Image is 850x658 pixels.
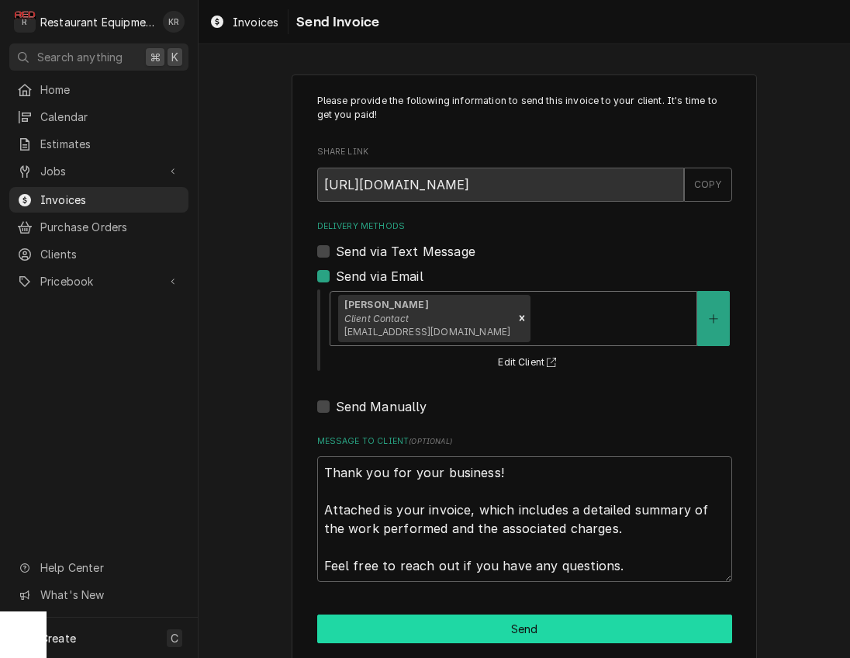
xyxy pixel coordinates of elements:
[409,437,452,445] span: ( optional )
[14,11,36,33] div: Restaurant Equipment Diagnostics's Avatar
[40,246,181,262] span: Clients
[9,241,188,267] a: Clients
[40,219,181,235] span: Purchase Orders
[344,326,510,338] span: [EMAIL_ADDRESS][DOMAIN_NAME]
[40,587,179,603] span: What's New
[163,11,185,33] div: Kelli Robinette's Avatar
[317,94,732,582] div: Invoice Send Form
[9,104,188,130] a: Calendar
[40,273,157,289] span: Pricebook
[40,632,76,645] span: Create
[317,146,732,158] label: Share Link
[9,582,188,608] a: Go to What's New
[292,12,379,33] span: Send Invoice
[317,615,732,643] div: Button Group Row
[9,77,188,102] a: Home
[9,43,188,71] button: Search anything⌘K
[150,49,161,65] span: ⌘
[317,456,732,582] textarea: Thank you for your business! Attached is your invoice, which includes a detailed summary of the w...
[336,397,427,416] label: Send Manually
[317,615,732,643] div: Button Group
[40,192,181,208] span: Invoices
[40,109,181,125] span: Calendar
[496,353,563,372] button: Edit Client
[336,242,475,261] label: Send via Text Message
[40,81,181,98] span: Home
[171,49,178,65] span: K
[317,435,732,582] div: Message to Client
[344,299,429,310] strong: [PERSON_NAME]
[203,9,285,35] a: Invoices
[709,313,718,324] svg: Create New Contact
[40,559,179,576] span: Help Center
[9,131,188,157] a: Estimates
[684,168,732,202] button: COPY
[344,313,409,324] em: Client Contact
[233,14,278,30] span: Invoices
[9,187,188,213] a: Invoices
[171,630,178,646] span: C
[317,220,732,233] label: Delivery Methods
[40,14,154,30] div: Restaurant Equipment Diagnostics
[37,49,123,65] span: Search anything
[9,555,188,580] a: Go to Help Center
[9,158,188,184] a: Go to Jobs
[14,11,36,33] div: R
[336,267,423,286] label: Send via Email
[40,136,181,152] span: Estimates
[317,94,732,123] p: Please provide the following information to send this invoice to your client. It's time to get yo...
[9,214,188,240] a: Purchase Orders
[40,163,157,179] span: Jobs
[317,615,732,643] button: Send
[317,146,732,201] div: Share Link
[317,435,732,448] label: Message to Client
[317,220,732,416] div: Delivery Methods
[9,268,188,294] a: Go to Pricebook
[697,291,730,346] button: Create New Contact
[513,295,530,343] div: Remove [object Object]
[163,11,185,33] div: KR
